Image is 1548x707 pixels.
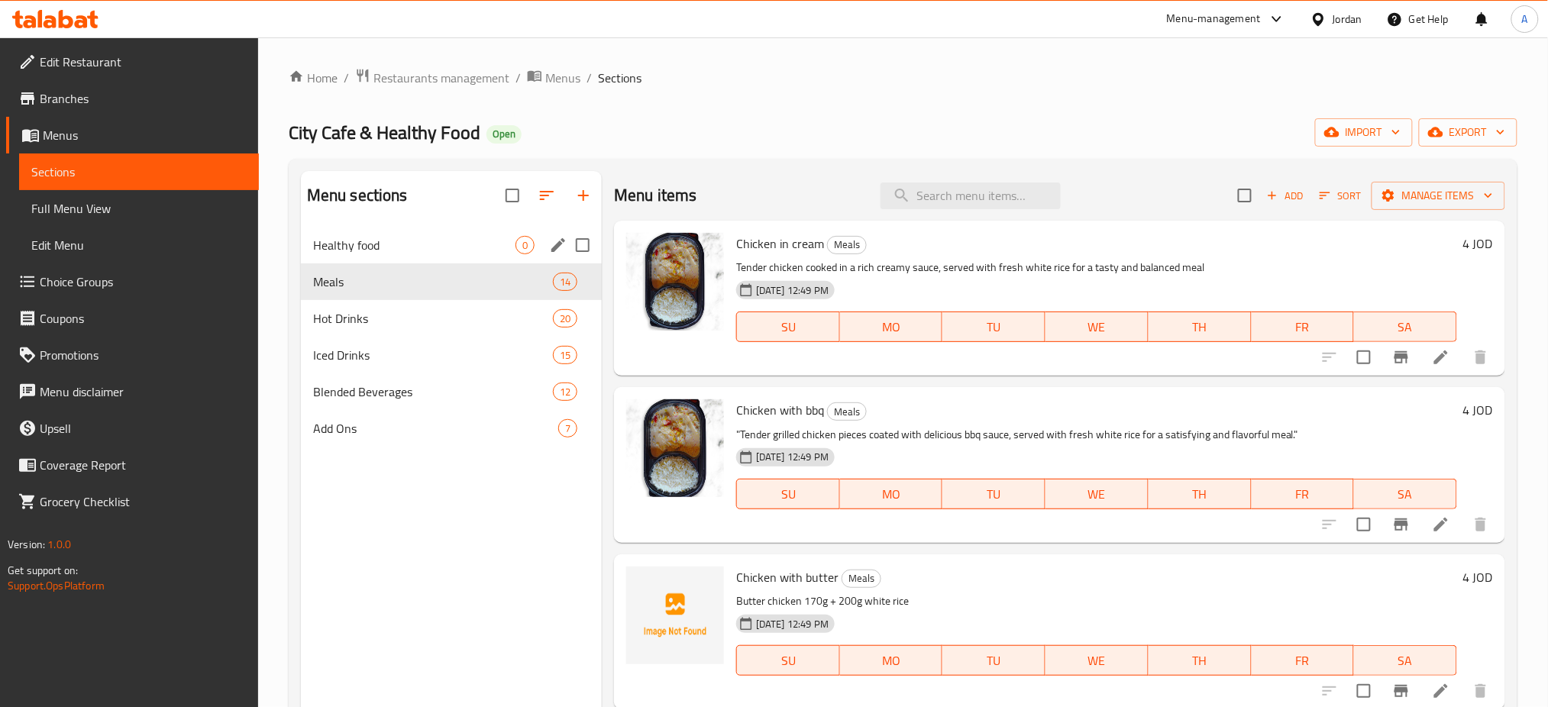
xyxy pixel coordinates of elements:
[40,309,247,328] span: Coupons
[736,566,839,589] span: Chicken with butter
[840,479,943,509] button: MO
[31,236,247,254] span: Edit Menu
[6,337,259,373] a: Promotions
[43,126,247,144] span: Menus
[6,373,259,410] a: Menu disclaimer
[1522,11,1528,27] span: A
[6,117,259,153] a: Menus
[31,163,247,181] span: Sections
[736,258,1457,277] p: Tender chicken cooked in a rich creamy sauce, served with fresh white rice for a tasty and balanc...
[486,125,522,144] div: Open
[736,232,824,255] span: Chicken in cream
[736,592,1457,611] p: Butter chicken 170g + 200g white rice
[626,399,724,497] img: Chicken with bbq
[313,383,553,401] span: Blended Beverages
[736,312,840,342] button: SU
[313,309,553,328] span: Hot Drinks
[553,273,577,291] div: items
[40,53,247,71] span: Edit Restaurant
[750,283,835,298] span: [DATE] 12:49 PM
[565,177,602,214] button: Add section
[1149,312,1252,342] button: TH
[289,69,338,87] a: Home
[1258,650,1349,672] span: FR
[1320,187,1362,205] span: Sort
[736,399,824,421] span: Chicken with bbq
[1045,645,1149,676] button: WE
[40,419,247,437] span: Upsell
[1261,184,1310,208] button: Add
[554,312,577,326] span: 20
[1052,316,1142,338] span: WE
[19,227,259,263] a: Edit Menu
[1252,312,1355,342] button: FR
[743,650,834,672] span: SU
[1310,184,1372,208] span: Sort items
[949,483,1039,505] span: TU
[344,69,349,87] li: /
[301,227,602,263] div: Healthy food0edit
[1372,182,1505,210] button: Manage items
[598,69,641,87] span: Sections
[301,410,602,447] div: Add Ons7
[1315,118,1413,147] button: import
[1463,567,1493,588] h6: 4 JOD
[1155,650,1246,672] span: TH
[547,234,570,257] button: edit
[528,177,565,214] span: Sort sections
[301,300,602,337] div: Hot Drinks20
[1333,11,1362,27] div: Jordan
[1383,339,1420,376] button: Branch-specific-item
[6,447,259,483] a: Coverage Report
[1252,645,1355,676] button: FR
[8,576,105,596] a: Support.OpsPlatform
[1327,123,1401,142] span: import
[827,236,867,254] div: Meals
[942,479,1045,509] button: TU
[881,182,1061,209] input: search
[1360,483,1451,505] span: SA
[736,645,840,676] button: SU
[313,236,515,254] div: Healthy food
[1258,316,1349,338] span: FR
[846,316,937,338] span: MO
[8,560,78,580] span: Get support on:
[1149,479,1252,509] button: TH
[1360,650,1451,672] span: SA
[47,534,71,554] span: 1.0.0
[313,273,553,291] span: Meals
[828,403,866,421] span: Meals
[6,483,259,520] a: Grocery Checklist
[949,316,1039,338] span: TU
[1252,479,1355,509] button: FR
[842,570,881,588] div: Meals
[587,69,592,87] li: /
[626,567,724,664] img: Chicken with butter
[1045,312,1149,342] button: WE
[743,483,834,505] span: SU
[373,69,509,87] span: Restaurants management
[496,179,528,211] span: Select all sections
[40,383,247,401] span: Menu disclaimer
[6,410,259,447] a: Upsell
[301,337,602,373] div: Iced Drinks15
[1155,316,1246,338] span: TH
[1462,506,1499,543] button: delete
[1258,483,1349,505] span: FR
[559,421,577,436] span: 7
[626,233,724,331] img: Chicken in cream
[19,190,259,227] a: Full Menu View
[301,373,602,410] div: Blended Beverages12
[1463,399,1493,421] h6: 4 JOD
[1462,339,1499,376] button: delete
[1052,650,1142,672] span: WE
[40,273,247,291] span: Choice Groups
[301,221,602,453] nav: Menu sections
[1432,515,1450,534] a: Edit menu item
[743,316,834,338] span: SU
[1354,479,1457,509] button: SA
[8,534,45,554] span: Version:
[842,570,881,587] span: Meals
